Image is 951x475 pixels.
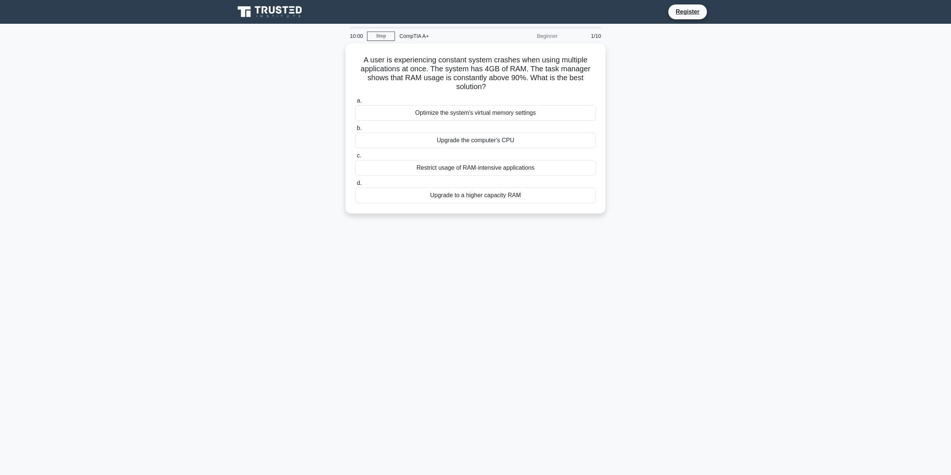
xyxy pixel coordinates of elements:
span: c. [357,152,361,159]
span: d. [357,180,361,186]
div: Beginner [497,29,562,43]
div: Optimize the system's virtual memory settings [355,105,596,121]
div: Restrict usage of RAM-intensive applications [355,160,596,176]
div: Upgrade the computer's CPU [355,133,596,148]
h5: A user is experiencing constant system crashes when using multiple applications at once. The syst... [354,55,597,92]
a: Register [671,7,704,16]
span: b. [357,125,361,131]
div: 10:00 [345,29,367,43]
span: a. [357,97,361,104]
div: 1/10 [562,29,606,43]
div: CompTIA A+ [395,29,497,43]
a: Stop [367,32,395,41]
div: Upgrade to a higher capacity RAM [355,188,596,203]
